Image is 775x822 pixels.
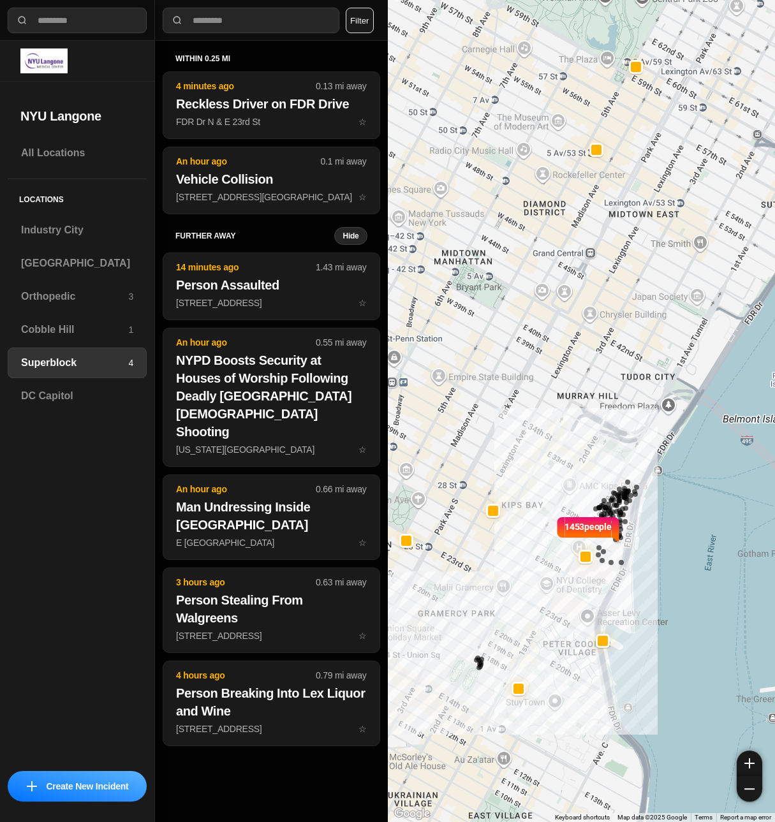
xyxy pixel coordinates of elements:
[20,107,134,125] h2: NYU Langone
[358,298,367,308] span: star
[737,776,762,802] button: zoom-out
[8,771,147,802] button: iconCreate New Incident
[176,336,316,349] p: An hour ago
[565,520,612,548] p: 1453 people
[176,684,367,720] h2: Person Breaking Into Lex Liquor and Wine
[8,138,147,168] a: All Locations
[176,443,367,456] p: [US_STATE][GEOGRAPHIC_DATA]
[316,669,366,682] p: 0.79 mi away
[176,191,367,203] p: [STREET_ADDRESS][GEOGRAPHIC_DATA]
[555,813,610,822] button: Keyboard shortcuts
[176,95,367,113] h2: Reckless Driver on FDR Drive
[316,576,366,589] p: 0.63 mi away
[175,231,334,241] h5: further away
[346,8,374,33] button: Filter
[737,751,762,776] button: zoom-in
[21,256,133,271] h3: [GEOGRAPHIC_DATA]
[358,724,367,734] span: star
[8,215,147,246] a: Industry City
[21,388,133,404] h3: DC Capitol
[358,117,367,127] span: star
[176,115,367,128] p: FDR Dr N & E 23rd St
[316,261,366,274] p: 1.43 mi away
[176,498,367,534] h2: Man Undressing Inside [GEOGRAPHIC_DATA]
[176,351,367,441] h2: NYPD Boosts Security at Houses of Worship Following Deadly [GEOGRAPHIC_DATA][DEMOGRAPHIC_DATA] Sh...
[176,483,316,495] p: An hour ago
[8,381,147,411] a: DC Capitol
[163,253,380,320] button: 14 minutes ago1.43 mi awayPerson Assaulted[STREET_ADDRESS]star
[8,348,147,378] a: Superblock4
[176,723,367,735] p: [STREET_ADDRESS]
[176,155,321,168] p: An hour ago
[163,630,380,641] a: 3 hours ago0.63 mi awayPerson Stealing From Walgreens[STREET_ADDRESS]star
[334,227,367,245] button: Hide
[176,80,316,92] p: 4 minutes ago
[128,356,133,369] p: 4
[720,814,771,821] a: Report a map error
[163,537,380,548] a: An hour ago0.66 mi awayMan Undressing Inside [GEOGRAPHIC_DATA]E [GEOGRAPHIC_DATA]star
[21,145,133,161] h3: All Locations
[128,323,133,336] p: 1
[176,170,367,188] h2: Vehicle Collision
[176,629,367,642] p: [STREET_ADDRESS]
[316,336,366,349] p: 0.55 mi away
[555,515,565,543] img: notch
[358,444,367,455] span: star
[20,48,68,73] img: logo
[163,147,380,214] button: An hour ago0.1 mi awayVehicle Collision[STREET_ADDRESS][GEOGRAPHIC_DATA]star
[176,536,367,549] p: E [GEOGRAPHIC_DATA]
[176,591,367,627] h2: Person Stealing From Walgreens
[163,444,380,455] a: An hour ago0.55 mi awayNYPD Boosts Security at Houses of Worship Following Deadly [GEOGRAPHIC_DAT...
[21,223,133,238] h3: Industry City
[163,116,380,127] a: 4 minutes ago0.13 mi awayReckless Driver on FDR DriveFDR Dr N & E 23rd Ststar
[8,248,147,279] a: [GEOGRAPHIC_DATA]
[21,289,128,304] h3: Orthopedic
[21,322,128,337] h3: Cobble Hill
[21,355,128,371] h3: Superblock
[358,538,367,548] span: star
[316,80,366,92] p: 0.13 mi away
[175,54,367,64] h5: within 0.25 mi
[617,814,687,821] span: Map data ©2025 Google
[163,568,380,653] button: 3 hours ago0.63 mi awayPerson Stealing From Walgreens[STREET_ADDRESS]star
[163,661,380,746] button: 4 hours ago0.79 mi awayPerson Breaking Into Lex Liquor and Wine[STREET_ADDRESS]star
[176,276,367,294] h2: Person Assaulted
[8,179,147,215] h5: Locations
[176,261,316,274] p: 14 minutes ago
[744,758,755,768] img: zoom-in
[744,784,755,794] img: zoom-out
[612,515,621,543] img: notch
[176,297,367,309] p: [STREET_ADDRESS]
[8,281,147,312] a: Orthopedic3
[171,14,184,27] img: search
[163,328,380,467] button: An hour ago0.55 mi awayNYPD Boosts Security at Houses of Worship Following Deadly [GEOGRAPHIC_DAT...
[46,780,128,793] p: Create New Incident
[391,805,433,822] a: Open this area in Google Maps (opens a new window)
[176,576,316,589] p: 3 hours ago
[163,474,380,560] button: An hour ago0.66 mi awayMan Undressing Inside [GEOGRAPHIC_DATA]E [GEOGRAPHIC_DATA]star
[391,805,433,822] img: Google
[176,669,316,682] p: 4 hours ago
[16,14,29,27] img: search
[163,723,380,734] a: 4 hours ago0.79 mi awayPerson Breaking Into Lex Liquor and Wine[STREET_ADDRESS]star
[343,231,358,241] small: Hide
[163,191,380,202] a: An hour ago0.1 mi awayVehicle Collision[STREET_ADDRESS][GEOGRAPHIC_DATA]star
[695,814,712,821] a: Terms (opens in new tab)
[358,192,367,202] span: star
[128,290,133,303] p: 3
[163,297,380,308] a: 14 minutes ago1.43 mi awayPerson Assaulted[STREET_ADDRESS]star
[316,483,366,495] p: 0.66 mi away
[321,155,367,168] p: 0.1 mi away
[27,781,37,791] img: icon
[163,71,380,139] button: 4 minutes ago0.13 mi awayReckless Driver on FDR DriveFDR Dr N & E 23rd Ststar
[358,631,367,641] span: star
[8,314,147,345] a: Cobble Hill1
